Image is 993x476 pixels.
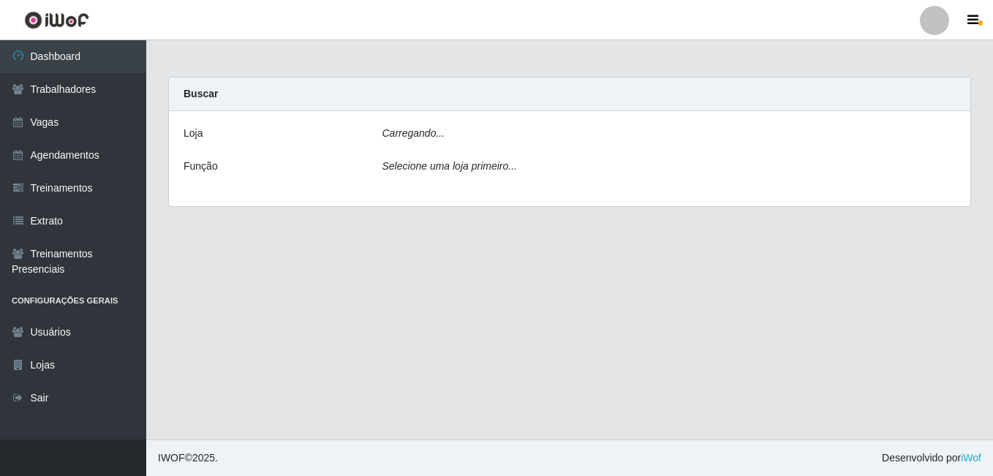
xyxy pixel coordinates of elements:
[184,159,218,174] label: Função
[184,126,203,141] label: Loja
[961,452,981,464] a: iWof
[24,11,89,29] img: CoreUI Logo
[158,452,185,464] span: IWOF
[184,88,218,99] strong: Buscar
[882,450,981,466] span: Desenvolvido por
[382,160,517,172] i: Selecione uma loja primeiro...
[382,127,445,139] i: Carregando...
[158,450,218,466] span: © 2025 .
